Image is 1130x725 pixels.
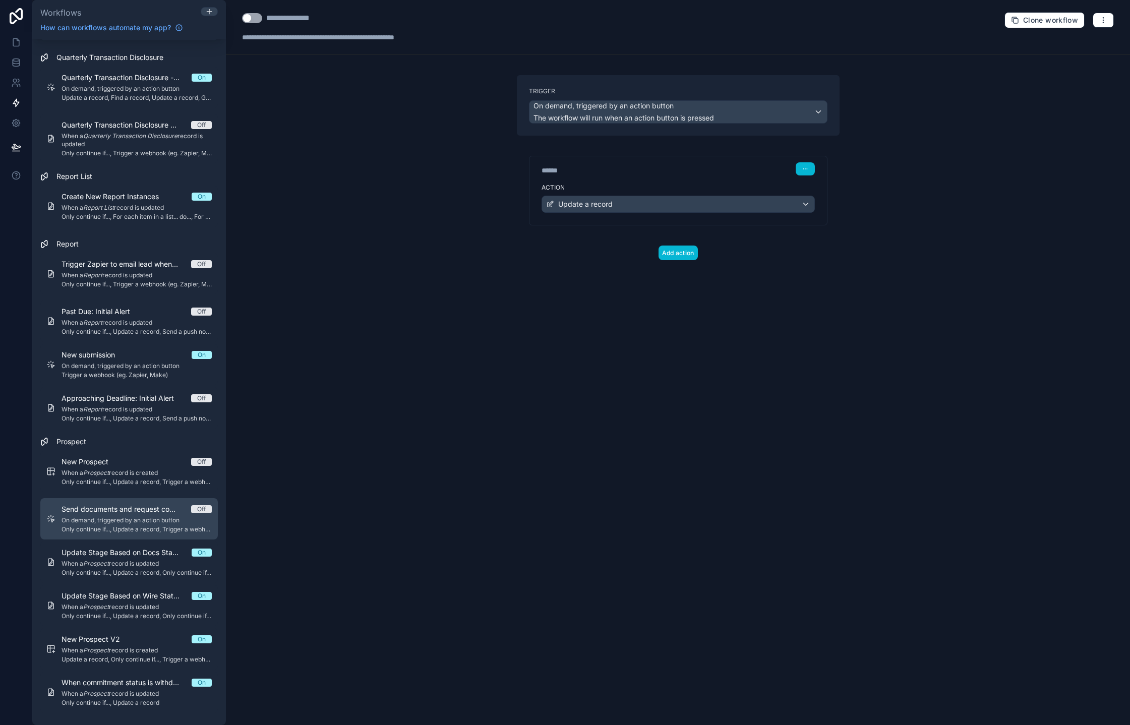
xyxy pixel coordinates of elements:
span: Workflows [40,8,81,18]
span: The workflow will run when an action button is pressed [533,113,714,122]
span: On demand, triggered by an action button [533,101,674,111]
label: Trigger [529,87,827,95]
button: On demand, triggered by an action buttonThe workflow will run when an action button is pressed [529,100,827,124]
button: Add action [659,246,698,260]
span: How can workflows automate my app? [40,23,171,33]
span: Update a record [558,199,613,209]
label: Action [542,184,815,192]
span: Clone workflow [1023,16,1078,25]
button: Update a record [542,196,815,213]
button: Clone workflow [1004,12,1085,28]
a: How can workflows automate my app? [36,23,187,33]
